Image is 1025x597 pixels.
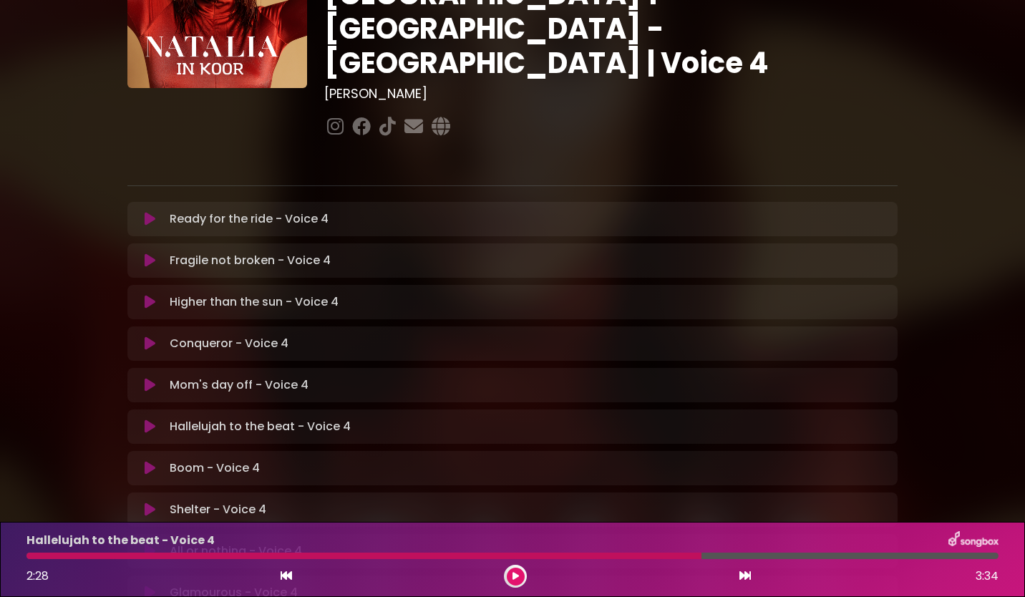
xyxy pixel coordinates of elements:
p: Mom's day off - Voice 4 [170,377,309,394]
span: 3:34 [976,568,999,585]
p: Hallelujah to the beat - Voice 4 [26,532,215,549]
p: Shelter - Voice 4 [170,501,266,518]
p: Ready for the ride - Voice 4 [170,210,329,228]
img: songbox-logo-white.png [948,531,999,550]
span: 2:28 [26,568,49,584]
h3: [PERSON_NAME] [324,86,898,102]
p: Conqueror - Voice 4 [170,335,288,352]
p: Fragile not broken - Voice 4 [170,252,331,269]
p: Boom - Voice 4 [170,460,260,477]
p: Higher than the sun - Voice 4 [170,293,339,311]
p: Hallelujah to the beat - Voice 4 [170,418,351,435]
